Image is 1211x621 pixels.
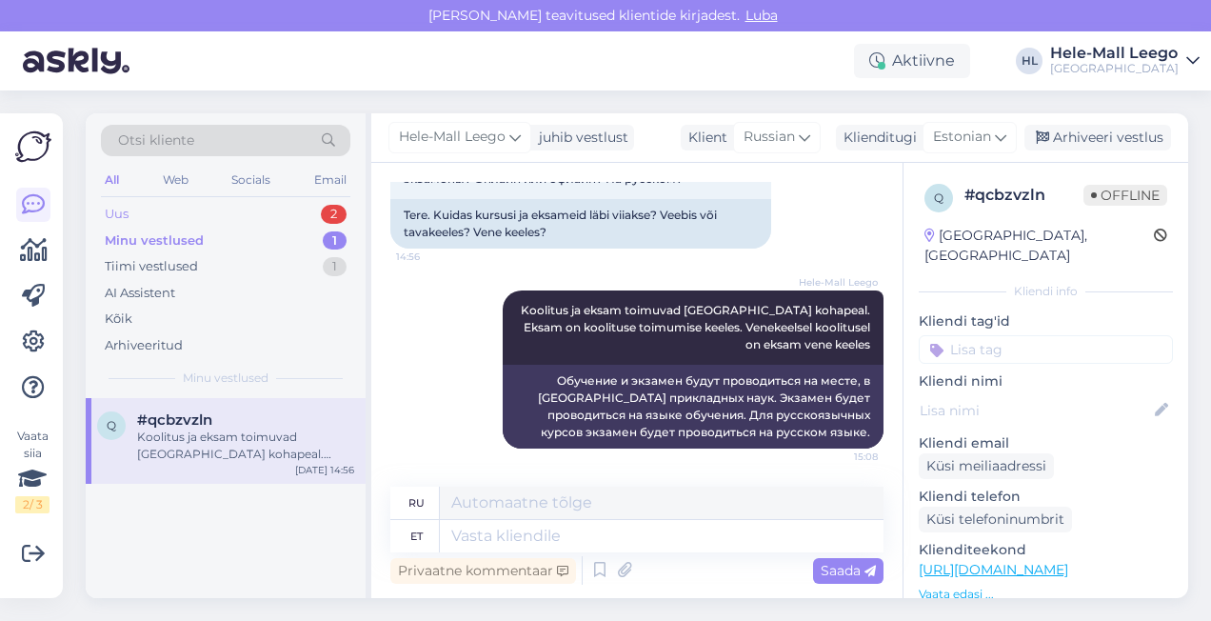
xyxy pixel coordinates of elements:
[934,190,943,205] span: q
[1083,185,1167,206] span: Offline
[105,310,132,329] div: Kõik
[933,127,991,148] span: Estonian
[919,507,1072,532] div: Küsi telefoninumbrit
[799,275,878,290] span: Hele-Mall Leego
[105,231,204,250] div: Minu vestlused
[310,168,350,192] div: Email
[118,130,194,150] span: Otsi kliente
[854,44,970,78] div: Aktiivne
[105,336,183,355] div: Arhiveeritud
[920,400,1151,421] input: Lisa nimi
[408,487,425,519] div: ru
[137,429,354,463] div: Koolitus ja eksam toimuvad [GEOGRAPHIC_DATA] kohapeal. Eksam on koolituse toimumise keeles. Venek...
[159,168,192,192] div: Web
[101,168,123,192] div: All
[821,562,876,579] span: Saada
[681,128,727,148] div: Klient
[15,428,50,513] div: Vaata siia
[919,335,1173,364] input: Lisa tag
[919,311,1173,331] p: Kliendi tag'id
[390,199,771,249] div: Tere. Kuidas kursusi ja eksameid läbi viiakse? Veebis või tavakeeles? Vene keeles?
[919,283,1173,300] div: Kliendi info
[295,463,354,477] div: [DATE] 14:56
[1016,48,1042,74] div: HL
[396,250,467,264] span: 14:56
[105,257,198,276] div: Tiimi vestlused
[1050,46,1200,76] a: Hele-Mall Leego[GEOGRAPHIC_DATA]
[323,231,347,250] div: 1
[919,371,1173,391] p: Kliendi nimi
[919,586,1173,603] p: Vaata edasi ...
[919,433,1173,453] p: Kliendi email
[919,540,1173,560] p: Klienditeekond
[1050,61,1179,76] div: [GEOGRAPHIC_DATA]
[15,129,51,165] img: Askly Logo
[744,127,795,148] span: Russian
[410,520,423,552] div: et
[321,205,347,224] div: 2
[228,168,274,192] div: Socials
[105,284,175,303] div: AI Assistent
[1024,125,1171,150] div: Arhiveeri vestlus
[919,487,1173,507] p: Kliendi telefon
[137,411,212,429] span: #qcbzvzln
[924,226,1154,266] div: [GEOGRAPHIC_DATA], [GEOGRAPHIC_DATA]
[183,370,268,387] span: Minu vestlused
[836,128,917,148] div: Klienditugi
[105,205,129,224] div: Uus
[919,453,1054,479] div: Küsi meiliaadressi
[964,184,1083,207] div: # qcbzvzln
[107,418,116,432] span: q
[323,257,347,276] div: 1
[15,496,50,513] div: 2 / 3
[399,127,506,148] span: Hele-Mall Leego
[740,7,784,24] span: Luba
[390,558,576,584] div: Privaatne kommentaar
[1050,46,1179,61] div: Hele-Mall Leego
[531,128,628,148] div: juhib vestlust
[919,561,1068,578] a: [URL][DOMAIN_NAME]
[521,303,873,351] span: Koolitus ja eksam toimuvad [GEOGRAPHIC_DATA] kohapeal. Eksam on koolituse toimumise keeles. Venek...
[806,450,878,464] span: 15:08
[503,365,883,449] div: Обучение и экзамен будут проводиться на месте, в [GEOGRAPHIC_DATA] прикладных наук. Экзамен будет...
